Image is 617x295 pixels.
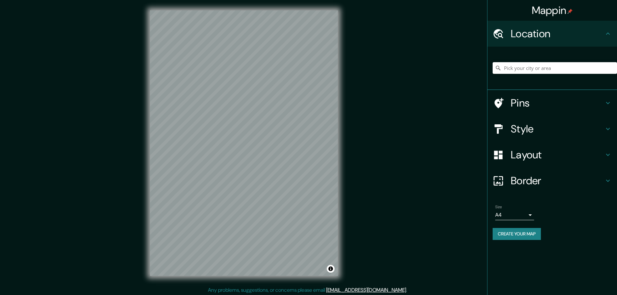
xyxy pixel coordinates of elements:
[567,9,573,14] img: pin-icon.png
[511,27,604,40] h4: Location
[493,228,541,240] button: Create your map
[208,286,407,294] p: Any problems, suggestions, or concerns please email .
[511,96,604,109] h4: Pins
[532,4,573,17] h4: Mappin
[327,265,335,273] button: Toggle attribution
[487,168,617,194] div: Border
[495,204,502,210] label: Size
[487,142,617,168] div: Layout
[150,10,338,276] canvas: Map
[408,286,409,294] div: .
[493,62,617,74] input: Pick your city or area
[487,21,617,47] div: Location
[511,174,604,187] h4: Border
[487,116,617,142] div: Style
[495,210,534,220] div: A4
[511,148,604,161] h4: Layout
[407,286,408,294] div: .
[511,122,604,135] h4: Style
[487,90,617,116] div: Pins
[326,287,406,293] a: [EMAIL_ADDRESS][DOMAIN_NAME]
